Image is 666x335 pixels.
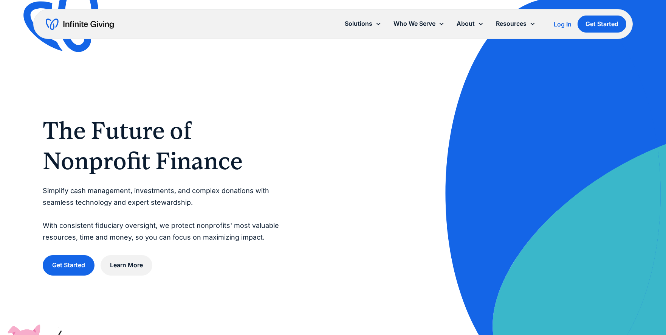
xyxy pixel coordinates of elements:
a: home [46,18,114,30]
a: Learn More [101,255,152,275]
div: Solutions [339,16,387,32]
p: Simplify cash management, investments, and complex donations with seamless technology and expert ... [43,185,287,243]
a: Get Started [578,16,626,33]
div: About [451,16,490,32]
div: Resources [496,19,527,29]
div: About [457,19,475,29]
div: Who We Serve [393,19,435,29]
div: Resources [490,16,542,32]
div: Solutions [345,19,372,29]
a: Get Started [43,255,94,275]
h1: The Future of Nonprofit Finance [43,115,287,176]
div: Log In [554,21,572,27]
div: Who We Serve [387,16,451,32]
a: Log In [554,20,572,29]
